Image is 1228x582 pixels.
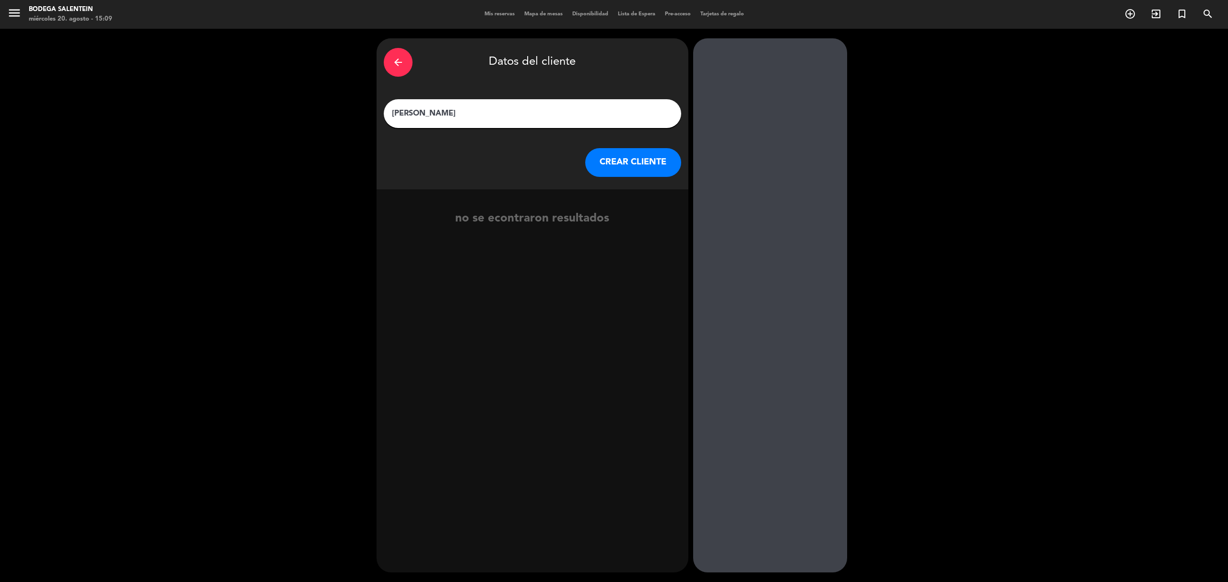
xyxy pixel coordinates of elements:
[1176,8,1188,20] i: turned_in_not
[660,12,696,17] span: Pre-acceso
[520,12,567,17] span: Mapa de mesas
[384,46,681,79] div: Datos del cliente
[377,210,688,228] div: no se econtraron resultados
[1150,8,1162,20] i: exit_to_app
[613,12,660,17] span: Lista de Espera
[696,12,749,17] span: Tarjetas de regalo
[567,12,613,17] span: Disponibilidad
[7,6,22,20] i: menu
[29,5,112,14] div: Bodega Salentein
[1124,8,1136,20] i: add_circle_outline
[585,148,681,177] button: CREAR CLIENTE
[29,14,112,24] div: miércoles 20. agosto - 15:09
[7,6,22,23] button: menu
[480,12,520,17] span: Mis reservas
[391,107,674,120] input: Escriba nombre, correo electrónico o número de teléfono...
[392,57,404,68] i: arrow_back
[1202,8,1214,20] i: search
